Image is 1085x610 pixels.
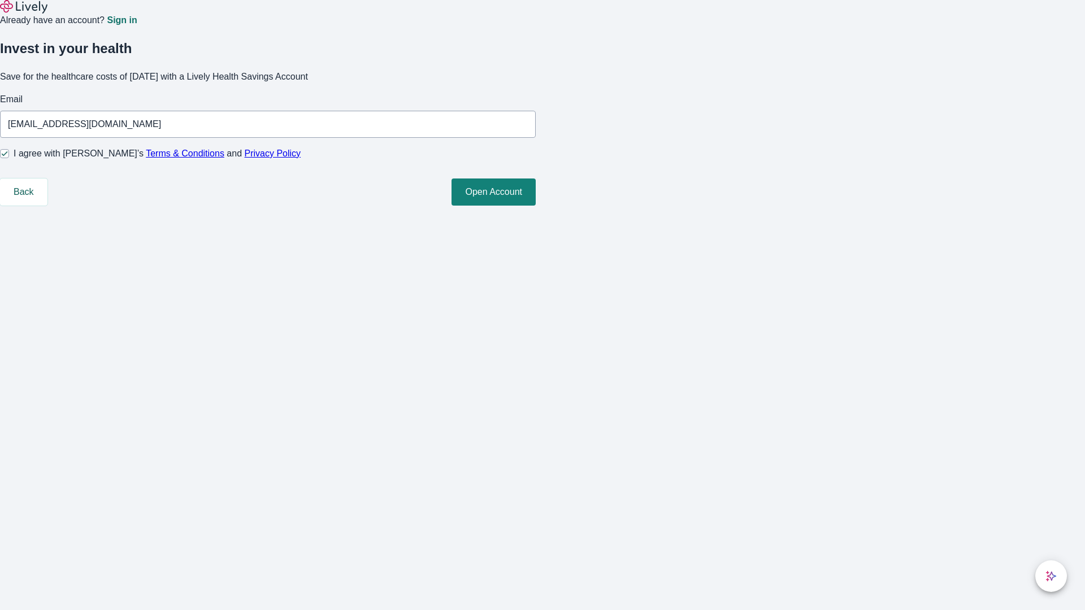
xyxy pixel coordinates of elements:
svg: Lively AI Assistant [1045,570,1057,582]
button: Open Account [452,178,536,206]
button: chat [1035,560,1067,592]
a: Terms & Conditions [146,149,224,158]
span: I agree with [PERSON_NAME]’s and [14,147,301,160]
a: Privacy Policy [245,149,301,158]
a: Sign in [107,16,137,25]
